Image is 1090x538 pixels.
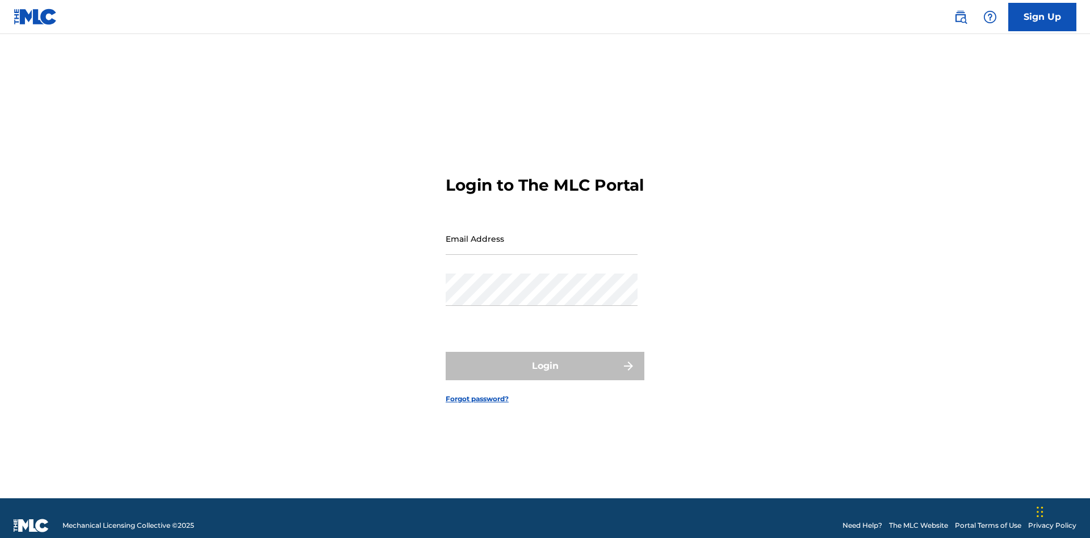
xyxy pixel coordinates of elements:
iframe: Chat Widget [1033,484,1090,538]
a: The MLC Website [889,520,948,531]
img: search [954,10,967,24]
img: MLC Logo [14,9,57,25]
a: Privacy Policy [1028,520,1076,531]
a: Public Search [949,6,972,28]
div: Help [979,6,1001,28]
a: Forgot password? [446,394,509,404]
div: Drag [1037,495,1043,529]
span: Mechanical Licensing Collective © 2025 [62,520,194,531]
h3: Login to The MLC Portal [446,175,644,195]
img: logo [14,519,49,532]
a: Portal Terms of Use [955,520,1021,531]
a: Sign Up [1008,3,1076,31]
img: help [983,10,997,24]
a: Need Help? [842,520,882,531]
